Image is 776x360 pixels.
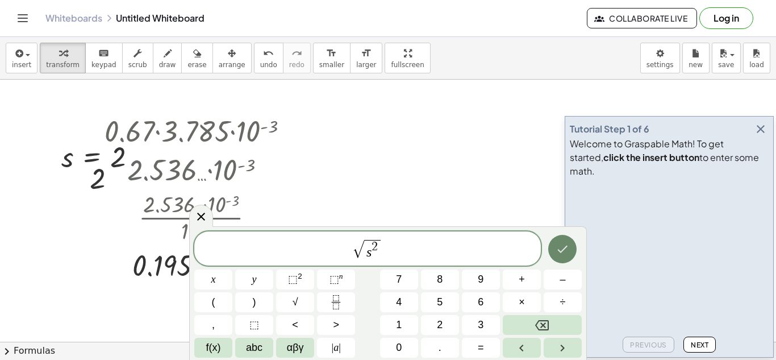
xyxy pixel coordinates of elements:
[317,315,355,335] button: Greater than
[235,270,273,289] button: y
[329,274,339,285] span: ⬚
[317,292,355,312] button: Fraction
[235,338,273,358] button: Alphabet
[292,317,298,333] span: <
[317,270,355,289] button: Superscript
[153,43,182,73] button: draw
[276,292,314,312] button: Square root
[503,338,541,358] button: Left arrow
[421,270,459,289] button: 8
[332,342,334,353] span: |
[246,340,262,355] span: abc
[646,61,674,69] span: settings
[289,61,304,69] span: redo
[339,272,343,280] sup: n
[503,315,582,335] button: Backspace
[276,270,314,289] button: Squared
[385,43,430,73] button: fullscreen
[544,292,582,312] button: Divide
[194,270,232,289] button: x
[212,295,215,310] span: (
[689,61,703,69] span: new
[596,13,687,23] span: Collaborate Live
[718,61,734,69] span: save
[380,292,418,312] button: 4
[437,295,443,310] span: 5
[396,295,402,310] span: 4
[350,43,382,73] button: format_sizelarger
[560,295,566,310] span: ÷
[332,340,341,355] span: a
[293,295,298,310] span: √
[288,274,298,285] span: ⬚
[254,43,283,73] button: undoundo
[380,270,418,289] button: 7
[391,61,424,69] span: fullscreen
[503,292,541,312] button: Times
[570,137,769,178] div: Welcome to Graspable Math! To get started, to enter some math.
[437,272,443,287] span: 8
[640,43,680,73] button: settings
[194,292,232,312] button: (
[603,151,699,163] b: click the insert button
[421,338,459,358] button: .
[212,317,215,333] span: ,
[212,43,252,73] button: arrange
[263,47,274,60] i: undo
[462,338,500,358] button: Equals
[276,338,314,358] button: Greek alphabet
[206,340,221,355] span: f(x)
[396,317,402,333] span: 1
[478,317,483,333] span: 3
[276,315,314,335] button: Less than
[333,317,339,333] span: >
[14,9,32,27] button: Toggle navigation
[462,292,500,312] button: 6
[356,61,376,69] span: larger
[85,43,123,73] button: keyboardkeypad
[159,61,176,69] span: draw
[317,338,355,358] button: Absolute value
[253,295,256,310] span: )
[478,295,483,310] span: 6
[396,340,402,355] span: 0
[194,315,232,335] button: ,
[519,272,525,287] span: +
[421,292,459,312] button: 5
[544,338,582,358] button: Right arrow
[326,47,337,60] i: format_size
[396,272,402,287] span: 7
[437,317,443,333] span: 2
[219,61,245,69] span: arrange
[12,61,31,69] span: insert
[260,61,277,69] span: undo
[548,235,577,263] button: Done
[235,315,273,335] button: Placeholder
[194,338,232,358] button: Functions
[46,61,80,69] span: transform
[339,342,341,353] span: |
[319,61,344,69] span: smaller
[181,43,212,73] button: erase
[287,340,304,355] span: αβγ
[187,61,206,69] span: erase
[712,43,741,73] button: save
[462,270,500,289] button: 9
[291,47,302,60] i: redo
[478,340,484,355] span: =
[98,47,109,60] i: keyboard
[439,340,441,355] span: .
[462,315,500,335] button: 3
[91,61,116,69] span: keypad
[544,270,582,289] button: Minus
[691,341,708,349] span: Next
[699,7,753,29] button: Log in
[366,245,372,259] var: s
[478,272,483,287] span: 9
[313,43,351,73] button: format_sizesmaller
[570,122,649,136] div: Tutorial Step 1 of 6
[252,272,257,287] span: y
[682,43,710,73] button: new
[211,272,216,287] span: x
[421,315,459,335] button: 2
